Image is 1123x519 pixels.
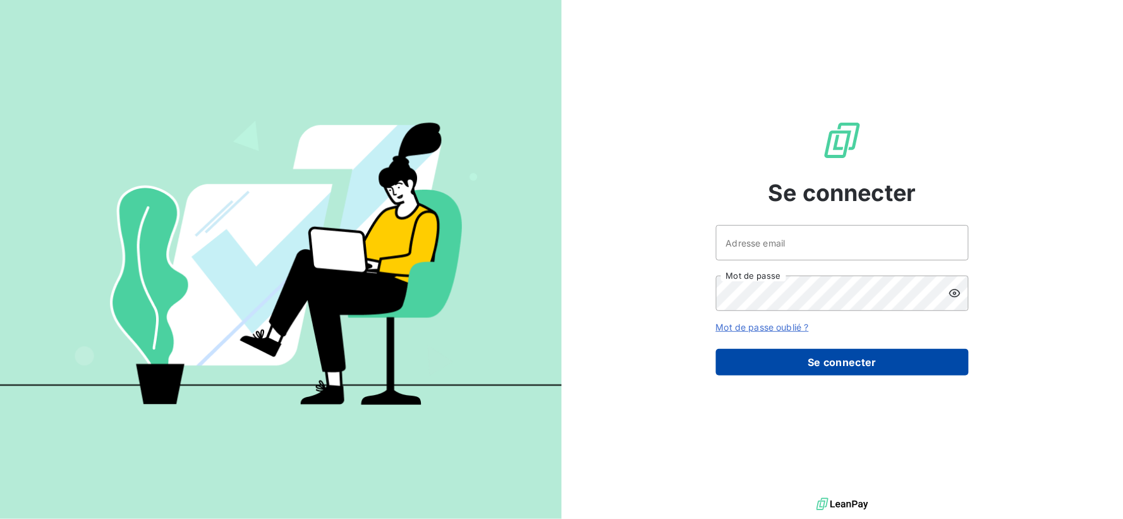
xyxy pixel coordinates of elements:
[768,176,916,210] span: Se connecter
[716,225,969,260] input: placeholder
[716,349,969,376] button: Se connecter
[716,322,809,333] a: Mot de passe oublié ?
[822,120,863,161] img: Logo LeanPay
[816,495,868,514] img: logo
